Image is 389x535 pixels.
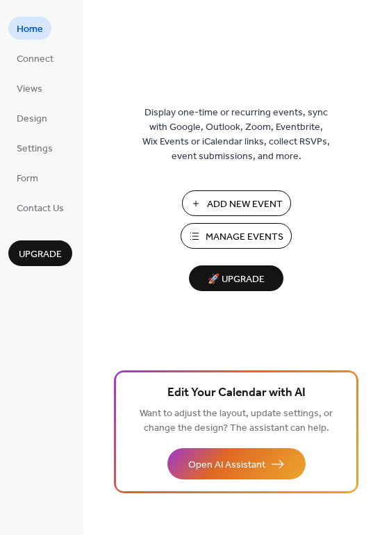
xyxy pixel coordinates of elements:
[167,384,306,403] span: Edit Your Calendar with AI
[19,247,62,262] span: Upgrade
[206,230,283,245] span: Manage Events
[182,190,291,216] button: Add New Event
[181,223,292,249] button: Manage Events
[17,172,38,186] span: Form
[17,201,64,216] span: Contact Us
[167,448,306,479] button: Open AI Assistant
[188,458,265,472] span: Open AI Assistant
[8,196,72,219] a: Contact Us
[17,22,43,37] span: Home
[8,136,61,159] a: Settings
[140,404,333,438] span: Want to adjust the layout, update settings, or change the design? The assistant can help.
[8,240,72,266] button: Upgrade
[17,82,42,97] span: Views
[17,142,53,156] span: Settings
[8,47,62,69] a: Connect
[8,106,56,129] a: Design
[8,166,47,189] a: Form
[8,76,51,99] a: Views
[189,265,283,291] button: 🚀 Upgrade
[8,17,51,40] a: Home
[17,112,47,126] span: Design
[207,197,283,212] span: Add New Event
[197,270,275,289] span: 🚀 Upgrade
[142,106,330,164] span: Display one-time or recurring events, sync with Google, Outlook, Zoom, Eventbrite, Wix Events or ...
[17,52,53,67] span: Connect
